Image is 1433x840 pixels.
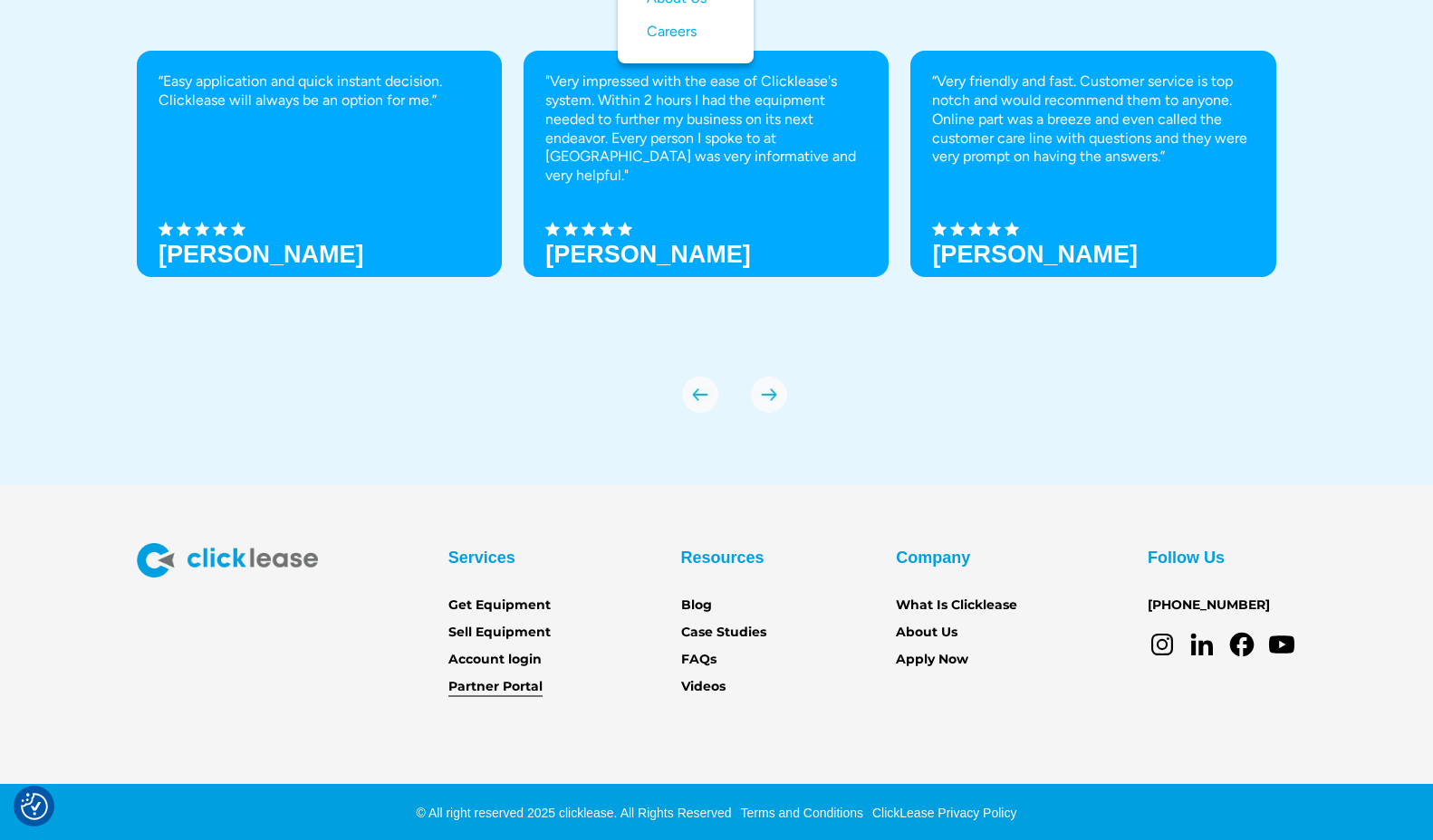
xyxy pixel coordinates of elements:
div: previous slide [682,377,718,413]
div: next slide [751,377,787,413]
div: Resources [681,543,765,572]
a: Case Studies [681,623,766,643]
a: Blog [681,596,712,616]
button: Consent Preferences [21,793,48,820]
img: arrow Icon [751,377,787,413]
a: Partner Portal [448,677,543,697]
img: Black star icon [986,222,1001,236]
img: Revisit consent button [21,793,48,820]
a: About Us [896,623,957,643]
strong: [PERSON_NAME] [545,241,751,268]
img: Black star icon [545,222,560,236]
a: Apply Now [896,650,968,670]
div: 1 of 8 [137,51,502,340]
img: Black star icon [968,222,983,236]
div: Follow Us [1148,543,1225,572]
p: “Very friendly and fast. Customer service is top notch and would recommend them to anyone. Online... [932,72,1254,167]
img: Black star icon [1005,222,1019,236]
a: Account login [448,650,542,670]
div: © All right reserved 2025 clicklease. All Rights Reserved [417,804,732,822]
div: carousel [137,51,1296,413]
p: “Easy application and quick instant decision. Clicklease will always be an option for me.” [159,72,480,110]
img: Black star icon [231,222,245,236]
img: Black star icon [195,222,209,236]
img: Black star icon [600,222,614,236]
img: Black star icon [213,222,227,236]
img: arrow Icon [682,377,718,413]
a: FAQs [681,650,716,670]
a: Careers [647,15,725,49]
a: Get Equipment [448,596,551,616]
img: Black star icon [159,222,173,236]
p: "Very impressed with the ease of Clicklease's system. Within 2 hours I had the equipment needed t... [545,72,867,186]
div: 3 of 8 [910,51,1275,340]
a: What Is Clicklease [896,596,1017,616]
a: Terms and Conditions [736,806,863,820]
a: [PHONE_NUMBER] [1148,596,1270,616]
img: Black star icon [582,222,596,236]
img: Black star icon [563,222,578,236]
img: Black star icon [950,222,965,236]
a: Videos [681,677,726,697]
a: ClickLease Privacy Policy [868,806,1017,820]
div: Services [448,543,515,572]
h3: [PERSON_NAME] [159,241,364,268]
img: Black star icon [177,222,191,236]
a: Sell Equipment [448,623,551,643]
img: Clicklease logo [137,543,318,577]
h3: [PERSON_NAME] [932,241,1138,268]
div: 2 of 8 [524,51,889,340]
img: Black star icon [932,222,947,236]
div: Company [896,543,970,572]
img: Black star icon [618,222,632,236]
